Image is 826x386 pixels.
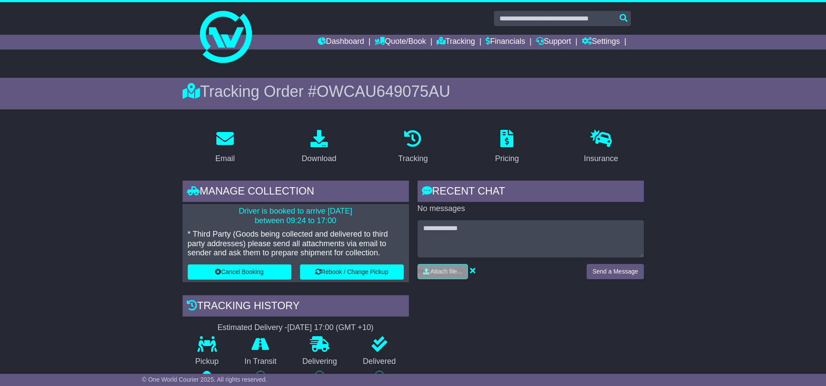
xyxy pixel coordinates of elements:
[317,82,450,100] span: OWCAU649075AU
[584,153,618,165] div: Insurance
[398,153,428,165] div: Tracking
[375,35,426,49] a: Quote/Book
[495,153,519,165] div: Pricing
[300,264,404,280] button: Rebook / Change Pickup
[188,230,404,258] p: * Third Party (Goods being collected and delivered to third party addresses) please send all atta...
[296,127,342,168] a: Download
[392,127,433,168] a: Tracking
[490,127,525,168] a: Pricing
[290,357,350,366] p: Delivering
[183,323,409,333] div: Estimated Delivery -
[183,357,232,366] p: Pickup
[350,357,409,366] p: Delivered
[418,181,644,204] div: RECENT CHAT
[183,181,409,204] div: Manage collection
[188,207,404,225] p: Driver is booked to arrive [DATE] between 09:24 to 17:00
[209,127,240,168] a: Email
[142,376,268,383] span: © One World Courier 2025. All rights reserved.
[578,127,624,168] a: Insurance
[536,35,571,49] a: Support
[232,357,290,366] p: In Transit
[287,323,374,333] div: [DATE] 17:00 (GMT +10)
[188,264,291,280] button: Cancel Booking
[183,295,409,319] div: Tracking history
[318,35,364,49] a: Dashboard
[587,264,643,279] button: Send a Message
[437,35,475,49] a: Tracking
[215,153,235,165] div: Email
[582,35,620,49] a: Settings
[418,204,644,214] p: No messages
[183,82,644,101] div: Tracking Order #
[302,153,336,165] div: Download
[486,35,525,49] a: Financials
